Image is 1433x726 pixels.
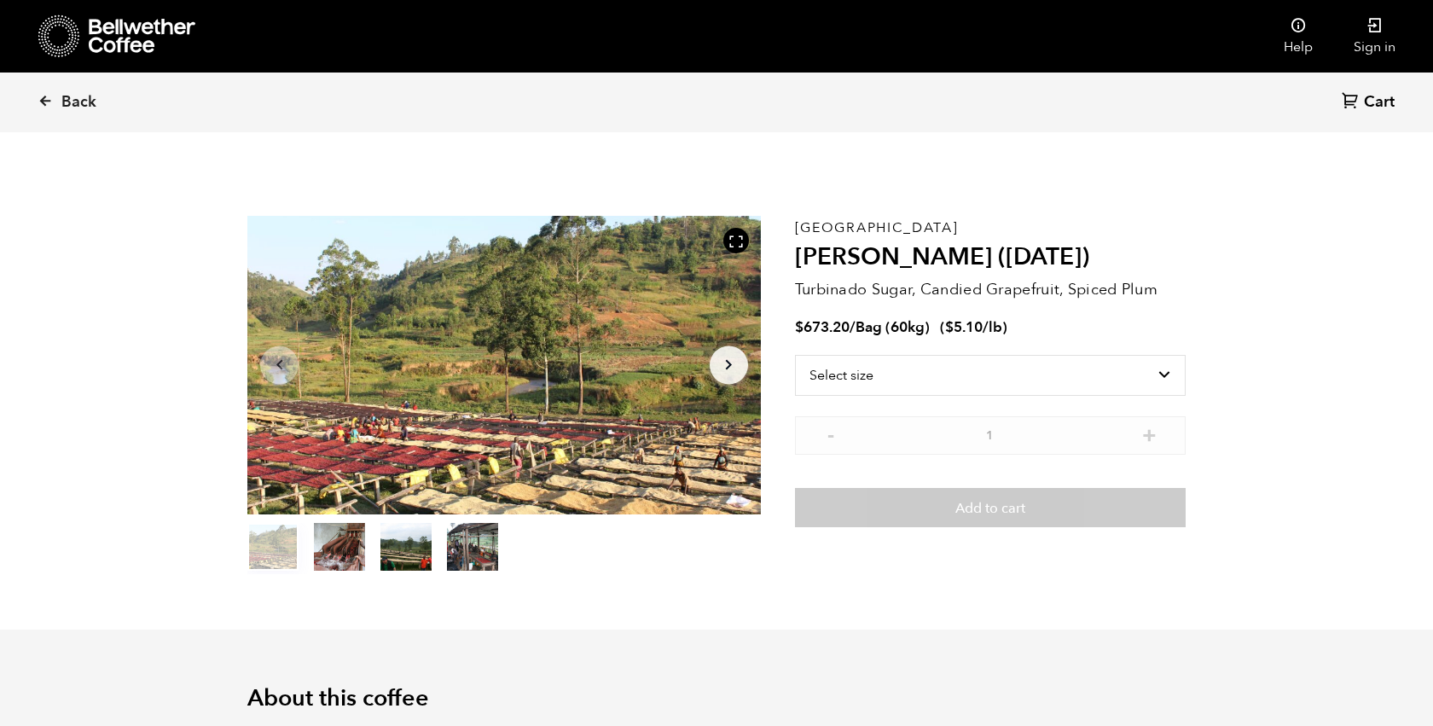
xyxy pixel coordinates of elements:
[945,317,983,337] bdi: 5.10
[850,317,856,337] span: /
[795,243,1186,272] h2: [PERSON_NAME] ([DATE])
[1139,425,1160,442] button: +
[856,317,930,337] span: Bag (60kg)
[945,317,954,337] span: $
[795,278,1186,301] p: Turbinado Sugar, Candied Grapefruit, Spiced Plum
[247,685,1186,712] h2: About this coffee
[1342,91,1399,114] a: Cart
[1364,92,1395,113] span: Cart
[61,92,96,113] span: Back
[795,488,1186,527] button: Add to cart
[795,317,804,337] span: $
[821,425,842,442] button: -
[795,317,850,337] bdi: 673.20
[940,317,1007,337] span: ( )
[983,317,1002,337] span: /lb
